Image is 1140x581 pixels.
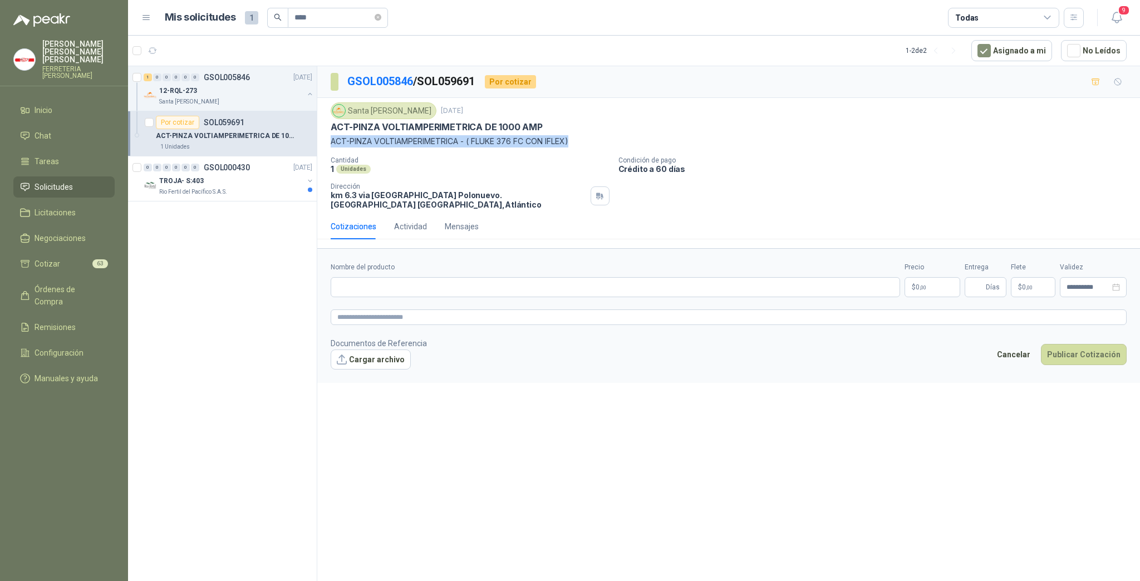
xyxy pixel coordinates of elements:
div: 0 [191,73,199,81]
span: close-circle [375,12,381,23]
p: Santa [PERSON_NAME] [159,97,219,106]
p: / SOL059691 [347,73,476,90]
span: Órdenes de Compra [35,283,104,308]
p: [DATE] [293,163,312,173]
span: Licitaciones [35,206,76,219]
p: Dirección [331,183,586,190]
img: Company Logo [333,105,345,117]
button: No Leídos [1061,40,1127,61]
p: [DATE] [293,72,312,83]
p: Rio Fertil del Pacífico S.A.S. [159,188,227,196]
span: Solicitudes [35,181,73,193]
span: Inicio [35,104,52,116]
label: Flete [1011,262,1055,273]
a: Tareas [13,151,115,172]
label: Validez [1060,262,1127,273]
div: Santa [PERSON_NAME] [331,102,436,119]
div: 0 [181,73,190,81]
p: GSOL000430 [204,164,250,171]
p: FERRETERIA [PERSON_NAME] [42,66,115,79]
a: 1 0 0 0 0 0 GSOL005846[DATE] Company Logo12-RQL-273Santa [PERSON_NAME] [144,71,315,106]
div: 0 [181,164,190,171]
p: Cantidad [331,156,610,164]
span: Manuales y ayuda [35,372,98,385]
img: Logo peakr [13,13,70,27]
button: Cargar archivo [331,349,411,370]
label: Entrega [965,262,1006,273]
div: 0 [172,73,180,81]
span: 63 [92,259,108,268]
p: km 6.3 via [GEOGRAPHIC_DATA] Polonuevo. [GEOGRAPHIC_DATA] [GEOGRAPHIC_DATA] , Atlántico [331,190,586,209]
span: Tareas [35,155,59,168]
span: Días [986,278,1000,297]
span: ,00 [920,284,926,290]
span: 0 [1022,284,1033,290]
div: Por cotizar [485,75,536,88]
img: Company Logo [14,49,35,70]
a: GSOL005846 [347,75,413,88]
div: Por cotizar [156,116,199,129]
span: Negociaciones [35,232,86,244]
div: 0 [172,164,180,171]
a: Remisiones [13,317,115,338]
a: Por cotizarSOL059691ACT-PINZA VOLTIAMPERIMETRICA DE 1000 AMP1 Unidades [128,111,317,156]
div: Todas [955,12,979,24]
a: 0 0 0 0 0 0 GSOL000430[DATE] Company LogoTROJA- S:403Rio Fertil del Pacífico S.A.S. [144,161,315,196]
span: Cotizar [35,258,60,270]
a: Cotizar63 [13,253,115,274]
div: 0 [163,73,171,81]
span: 9 [1118,5,1130,16]
button: Cancelar [991,344,1036,365]
label: Nombre del producto [331,262,900,273]
p: GSOL005846 [204,73,250,81]
p: Condición de pago [618,156,1136,164]
div: Cotizaciones [331,220,376,233]
h1: Mis solicitudes [165,9,236,26]
p: ACT-PINZA VOLTIAMPERIMETRICA DE 1000 AMP [156,131,294,141]
button: 9 [1107,8,1127,28]
a: Licitaciones [13,202,115,223]
p: 12-RQL-273 [159,86,197,96]
span: close-circle [375,14,381,21]
span: ,00 [1026,284,1033,290]
div: 0 [191,164,199,171]
img: Company Logo [144,179,157,192]
p: $0,00 [905,277,960,297]
div: 0 [163,164,171,171]
div: 0 [153,164,161,171]
label: Precio [905,262,960,273]
p: [DATE] [441,106,463,116]
span: Remisiones [35,321,76,333]
p: 1 [331,164,334,174]
p: TROJA- S:403 [159,176,204,186]
p: [PERSON_NAME] [PERSON_NAME] [PERSON_NAME] [42,40,115,63]
p: Crédito a 60 días [618,164,1136,174]
a: Negociaciones [13,228,115,249]
span: 1 [245,11,258,24]
span: Configuración [35,347,83,359]
a: Manuales y ayuda [13,368,115,389]
a: Configuración [13,342,115,363]
a: Inicio [13,100,115,121]
p: $ 0,00 [1011,277,1055,297]
a: Chat [13,125,115,146]
div: 1 - 2 de 2 [906,42,962,60]
p: ACT-PINZA VOLTIAMPERIMETRICA - ( FLUKE 376 FC CON IFLEX) [331,135,1127,147]
span: Chat [35,130,51,142]
div: Mensajes [445,220,479,233]
div: 1 [144,73,152,81]
span: 0 [916,284,926,290]
div: 0 [153,73,161,81]
button: Asignado a mi [971,40,1052,61]
span: $ [1018,284,1022,290]
div: Unidades [336,165,371,174]
img: Company Logo [144,88,157,102]
a: Órdenes de Compra [13,279,115,312]
div: 1 Unidades [156,142,194,151]
div: Actividad [394,220,427,233]
p: SOL059691 [204,119,244,126]
a: Solicitudes [13,176,115,198]
div: 0 [144,164,152,171]
span: search [274,13,282,21]
p: ACT-PINZA VOLTIAMPERIMETRICA DE 1000 AMP [331,121,543,133]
